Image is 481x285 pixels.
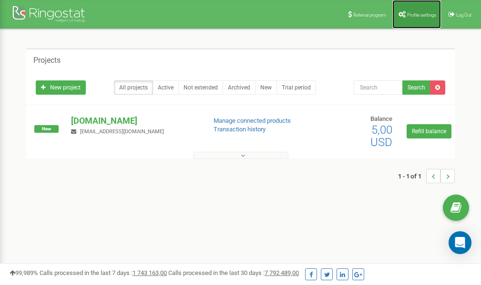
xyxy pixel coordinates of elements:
[370,123,392,149] span: 5,00 USD
[71,115,198,127] p: [DOMAIN_NAME]
[10,269,38,276] span: 99,989%
[456,12,471,18] span: Log Out
[168,269,299,276] span: Calls processed in the last 30 days :
[223,80,256,95] a: Archived
[178,80,223,95] a: Not extended
[398,159,455,193] nav: ...
[36,80,86,95] a: New project
[40,269,167,276] span: Calls processed in the last 7 days :
[34,125,59,133] span: New
[407,124,451,138] a: Refill balance
[153,80,179,95] a: Active
[353,12,386,18] span: Referral program
[255,80,277,95] a: New
[80,128,164,135] span: [EMAIL_ADDRESS][DOMAIN_NAME]
[133,269,167,276] u: 1 743 163,00
[407,12,436,18] span: Profile settings
[33,56,61,65] h5: Projects
[402,80,430,95] button: Search
[214,117,291,124] a: Manage connected products
[398,169,426,183] span: 1 - 1 of 1
[265,269,299,276] u: 7 792 489,00
[449,231,471,254] div: Open Intercom Messenger
[354,80,403,95] input: Search
[370,115,392,122] span: Balance
[114,80,153,95] a: All projects
[214,126,266,133] a: Transaction history
[276,80,316,95] a: Trial period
